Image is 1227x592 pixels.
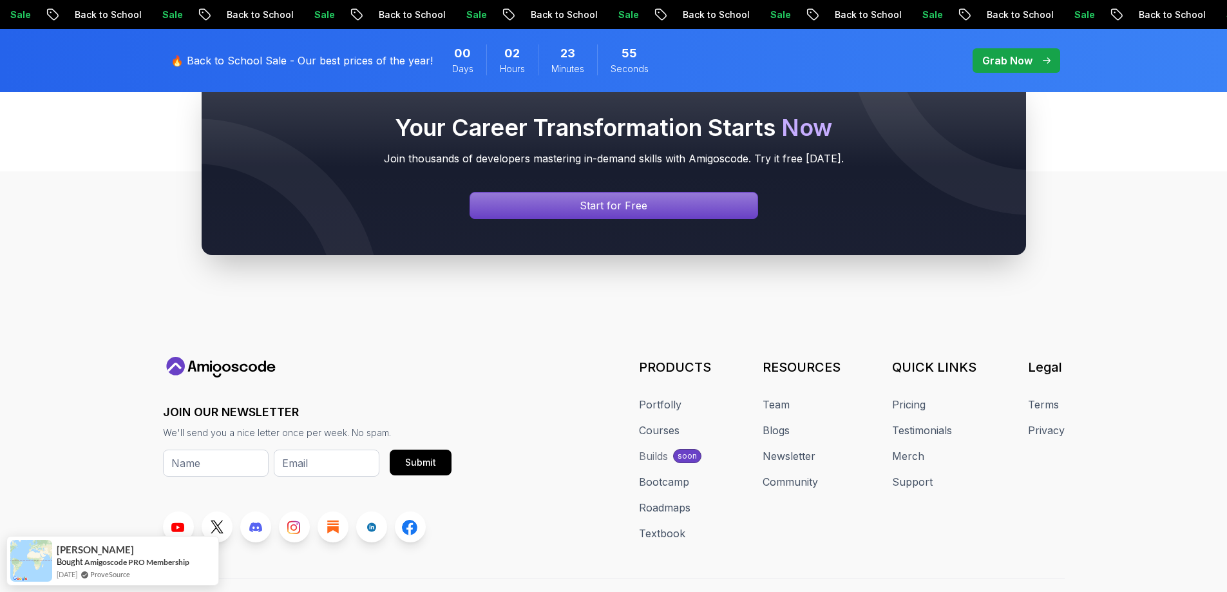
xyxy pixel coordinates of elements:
span: [DATE] [57,569,77,580]
input: Email [274,450,379,477]
a: Community [763,474,818,490]
p: Start for Free [580,198,647,213]
a: Textbook [639,526,685,541]
p: soon [678,451,697,461]
p: Sale [712,8,753,21]
p: We'll send you a nice letter once per week. No spam. [163,426,452,439]
span: 55 Seconds [622,44,637,62]
a: Blogs [763,423,790,438]
p: Back to School [16,8,104,21]
p: Grab Now [982,53,1032,68]
a: Bootcamp [639,474,689,490]
p: Back to School [168,8,256,21]
span: Bought [57,557,83,567]
a: Courses [639,423,680,438]
span: [PERSON_NAME] [57,544,134,555]
h3: QUICK LINKS [892,358,976,376]
a: Instagram link [279,511,310,542]
a: Merch [892,448,924,464]
p: Back to School [472,8,560,21]
h3: Legal [1028,358,1065,376]
a: Portfolly [639,397,681,412]
a: Twitter link [202,511,233,542]
a: Privacy [1028,423,1065,438]
p: Back to School [1080,8,1168,21]
a: Signin page [470,192,758,219]
a: Newsletter [763,448,815,464]
h2: Your Career Transformation Starts [227,115,1000,140]
a: Support [892,474,933,490]
a: Pricing [892,397,926,412]
span: 2 Hours [504,44,520,62]
span: Seconds [611,62,649,75]
a: Discord link [240,511,271,542]
a: Blog link [318,511,348,542]
a: Terms [1028,397,1059,412]
a: Facebook link [395,511,426,542]
img: provesource social proof notification image [10,540,52,582]
span: Minutes [551,62,584,75]
a: Amigoscode PRO Membership [84,557,189,567]
p: Sale [408,8,449,21]
p: Back to School [928,8,1016,21]
a: Team [763,397,790,412]
span: 23 Minutes [560,44,575,62]
a: LinkedIn link [356,511,387,542]
h3: JOIN OUR NEWSLETTER [163,403,452,421]
span: Hours [500,62,525,75]
h3: PRODUCTS [639,358,711,376]
a: Testimonials [892,423,952,438]
p: Back to School [320,8,408,21]
p: Back to School [776,8,864,21]
p: Sale [1016,8,1057,21]
p: Sale [256,8,297,21]
p: Sale [864,8,905,21]
span: 0 Days [454,44,471,62]
div: Submit [405,456,436,469]
a: ProveSource [90,569,130,580]
p: Sale [104,8,145,21]
p: Join thousands of developers mastering in-demand skills with Amigoscode. Try it free [DATE]. [227,151,1000,166]
div: Builds [639,448,668,464]
a: Youtube link [163,511,194,542]
button: Submit [390,450,452,475]
a: Roadmaps [639,500,690,515]
p: Sale [560,8,601,21]
span: Days [452,62,473,75]
p: Back to School [624,8,712,21]
span: Now [781,113,832,142]
p: Sale [1168,8,1209,21]
p: 🔥 Back to School Sale - Our best prices of the year! [171,53,433,68]
h3: RESOURCES [763,358,841,376]
input: Name [163,450,269,477]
